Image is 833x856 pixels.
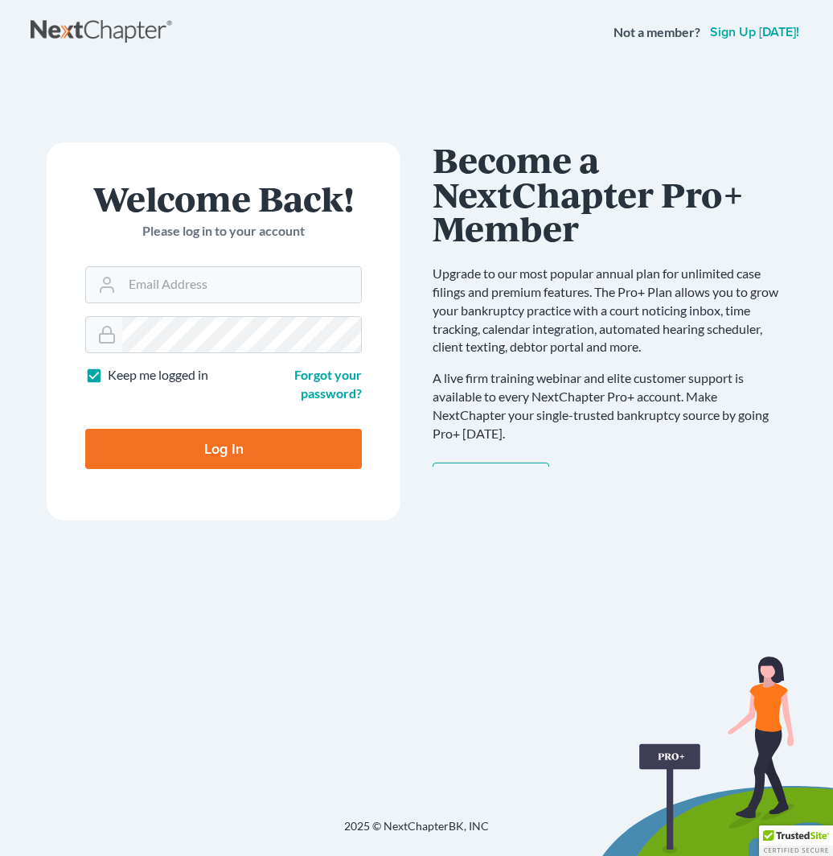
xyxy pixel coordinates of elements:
strong: Not a member? [613,23,700,42]
h1: Become a NextChapter Pro+ Member [433,142,786,245]
h1: Welcome Back! [85,181,362,216]
a: Forgot your password? [294,367,362,401]
p: Upgrade to our most popular annual plan for unlimited case filings and premium features. The Pro+... [433,265,786,356]
a: Sign up [DATE]! [707,26,802,39]
label: Keep me logged in [108,366,208,385]
p: A live firm training webinar and elite customer support is available to every NextChapter Pro+ ac... [433,369,786,442]
input: Log In [85,429,362,469]
p: Please log in to your account [85,222,362,241]
input: Email Address [122,267,361,302]
div: TrustedSite Certified [759,825,833,856]
div: 2025 © NextChapterBK, INC [31,818,802,847]
a: Upgrade [DATE] [433,463,549,495]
